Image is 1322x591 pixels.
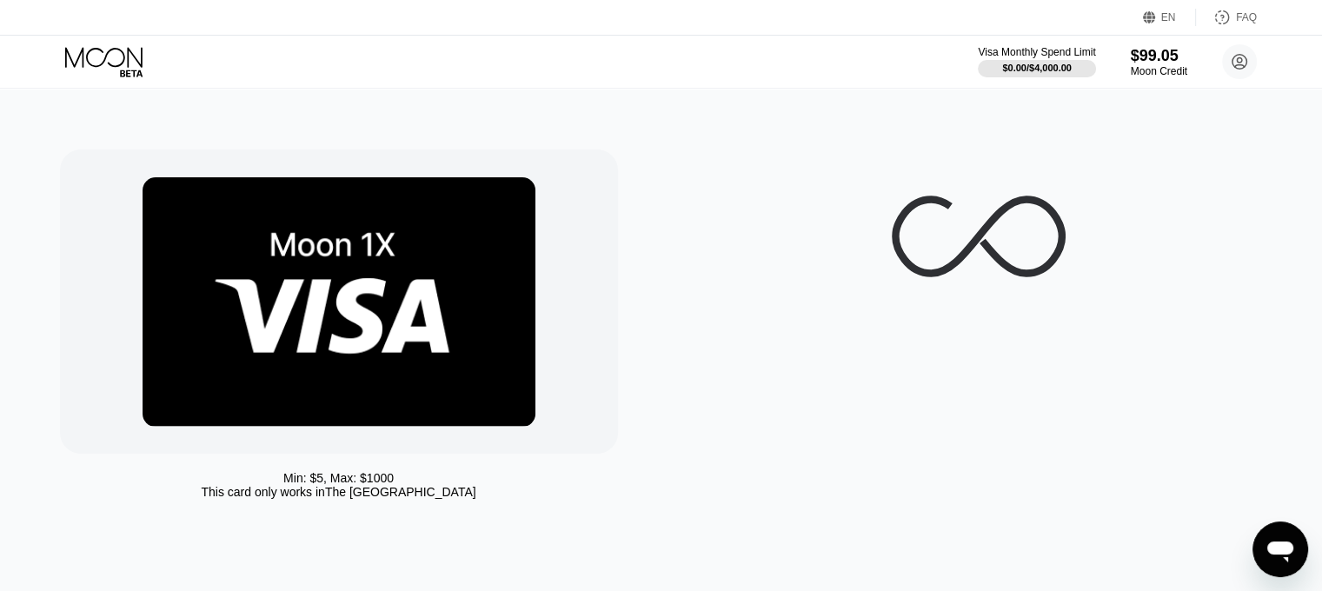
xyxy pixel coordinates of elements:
div: $0.00 / $4,000.00 [1002,63,1072,73]
div: $99.05Moon Credit [1131,47,1187,77]
div: Visa Monthly Spend Limit [978,46,1095,58]
div: FAQ [1196,9,1257,26]
div: Moon Credit [1131,65,1187,77]
div: Min: $ 5 , Max: $ 1000 [283,471,394,485]
div: Visa Monthly Spend Limit$0.00/$4,000.00 [978,46,1095,77]
div: FAQ [1236,11,1257,23]
div: EN [1161,11,1176,23]
div: EN [1143,9,1196,26]
div: $99.05 [1131,47,1187,65]
iframe: Dugme za pokretanje prozora za razmenu poruka [1252,521,1308,577]
div: This card only works in The [GEOGRAPHIC_DATA] [201,485,475,499]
